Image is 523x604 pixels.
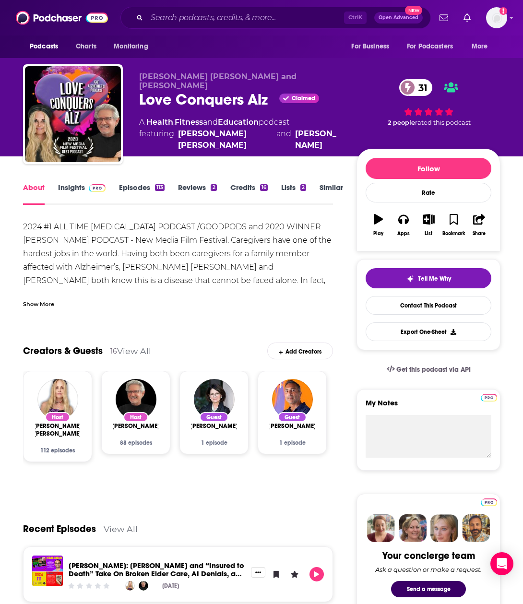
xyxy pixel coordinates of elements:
button: List [416,208,441,242]
img: NEAL K. SHAH: CareYaya and “Insured to Death” Take On Broken Elder Care, AI Denials, and the Powe... [32,556,63,586]
img: Sydney Profile [367,514,395,542]
img: Love Conquers Alz [25,66,121,162]
a: Fitness [175,118,203,127]
button: open menu [23,37,71,56]
span: Open Advanced [379,15,418,20]
span: For Business [351,40,389,53]
div: 2 [300,184,306,191]
a: NEAL K. SHAH: CareYaya and “Insured to Death” Take On Broken Elder Care, AI Denials, and the Powe... [69,561,245,586]
a: Show notifications dropdown [436,10,452,26]
a: Reviews2 [178,183,216,205]
div: 31 2 peoplerated this podcast [357,72,500,134]
div: [DATE] [162,582,179,589]
div: A podcast [139,117,341,151]
a: Creators & Guests [23,345,103,357]
a: Health [146,118,173,127]
a: Similar [320,183,343,205]
a: View All [104,524,138,534]
a: Show notifications dropdown [460,10,475,26]
div: Ask a question or make a request. [375,566,482,573]
div: Guest [200,412,228,422]
span: 31 [409,79,432,96]
div: Play [373,231,383,237]
a: Pro website [481,497,498,506]
span: [PERSON_NAME] [PERSON_NAME] [34,422,82,438]
div: 1 episode [270,439,315,446]
span: Podcasts [30,40,58,53]
button: Send a message [391,581,466,597]
a: Get this podcast via API [379,358,479,381]
a: Credits16 [230,183,268,205]
button: Play [366,208,391,242]
button: Bookmark [441,208,466,242]
span: rated this podcast [415,119,471,126]
span: New [405,6,422,15]
button: Apps [391,208,416,242]
div: 2 [211,184,216,191]
img: Susie Singer Carter [125,581,135,591]
a: Recent Episodes [23,523,96,535]
img: Podchaser Pro [89,184,106,192]
div: Your concierge team [382,550,475,562]
div: Host [45,412,70,422]
img: Podchaser Pro [481,498,498,506]
span: [PERSON_NAME] [112,422,160,430]
div: Community Rating: 0 out of 5 [67,582,111,589]
span: featuring [139,128,341,151]
span: Charts [76,40,96,53]
a: Susie Singer Carter [34,422,82,438]
a: Pro website [481,392,498,402]
div: Search podcasts, credits, & more... [120,7,431,29]
a: Don Priess [295,128,342,151]
a: Charts [70,37,102,56]
div: Bookmark [442,231,465,237]
a: Robert Pardi [268,422,316,430]
span: , [173,118,175,127]
span: [PERSON_NAME] [268,422,316,430]
button: open menu [345,37,401,56]
span: Logged in as WE_Broadcast [486,7,507,28]
svg: Add a profile image [499,7,507,15]
button: open menu [107,37,160,56]
button: Follow [366,158,491,179]
button: Show More Button [251,567,265,578]
img: Judy Cornish [194,379,235,420]
button: Export One-Sheet [366,322,491,341]
img: Jules Profile [430,514,458,542]
img: Podchaser - Follow, Share and Rate Podcasts [16,9,108,27]
div: 113 [155,184,165,191]
div: 16 [110,347,117,355]
img: Podchaser Pro [481,394,498,402]
a: Lists2 [281,183,306,205]
button: Open AdvancedNew [374,12,423,24]
span: Claimed [292,96,315,101]
div: 16 [260,184,268,191]
div: Share [473,231,486,237]
a: Contact This Podcast [366,296,491,315]
span: Get this podcast via API [396,366,471,374]
a: 31 [399,79,432,96]
span: and [276,128,291,151]
div: 112 episodes [35,447,80,454]
button: open menu [465,37,500,56]
a: Susie Singer Carter [178,128,273,151]
div: Rate [366,183,491,202]
a: View All [117,346,151,356]
div: List [425,231,432,237]
img: Susie Singer Carter [37,379,78,420]
a: Judy Cornish [190,422,238,430]
img: Robert Pardi [272,379,313,420]
img: Don Priess [139,581,148,591]
span: For Podcasters [407,40,453,53]
img: tell me why sparkle [406,275,414,283]
input: Search podcasts, credits, & more... [147,10,344,25]
div: 2024 #1 ALL TIME [MEDICAL_DATA] PODCAST /GOODPODS and 2020 WINNER [PERSON_NAME] PODCAST - New Med... [23,220,333,355]
button: open menu [401,37,467,56]
div: 88 episodes [113,439,158,446]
